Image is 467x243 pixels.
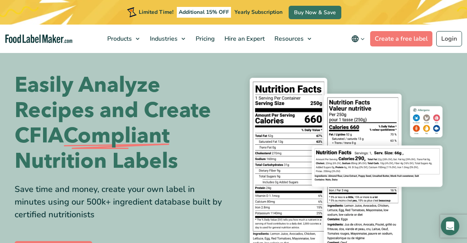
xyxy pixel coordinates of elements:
span: Limited Time! [139,8,173,16]
a: Industries [145,25,189,53]
span: Additional 15% OFF [177,7,231,18]
span: Products [105,35,133,43]
a: Login [436,31,462,46]
span: Pricing [193,35,216,43]
a: Buy Now & Save [289,6,341,19]
div: Save time and money, create your own label in minutes using our 500k+ ingredient database built b... [15,183,228,221]
a: Hire an Expert [220,25,268,53]
div: Open Intercom Messenger [441,217,459,235]
a: Products [103,25,143,53]
h1: Easily Analyze Recipes and Create CFIA Nutrition Labels [15,73,228,174]
span: Yearly Subscription [234,8,283,16]
a: Create a free label [370,31,432,46]
a: Pricing [191,25,218,53]
span: Resources [272,35,304,43]
span: Industries [148,35,178,43]
span: Hire an Expert [222,35,266,43]
span: Compliant [63,123,170,149]
a: Resources [270,25,315,53]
